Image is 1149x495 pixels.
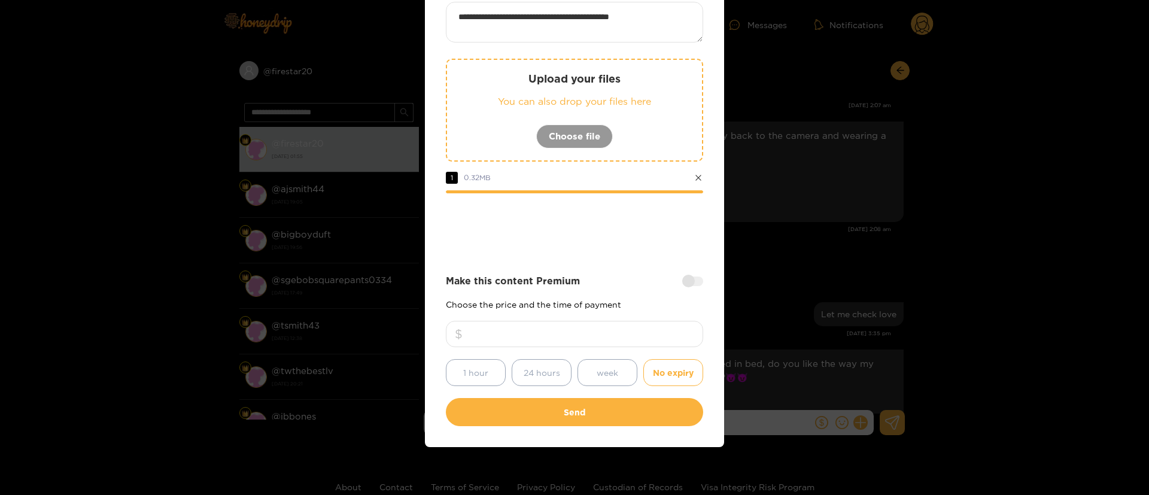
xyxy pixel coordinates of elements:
span: No expiry [653,366,694,379]
span: 24 hours [524,366,560,379]
p: Upload your files [471,72,678,86]
strong: Make this content Premium [446,274,580,288]
span: week [597,366,618,379]
button: No expiry [643,359,703,386]
span: 1 hour [463,366,488,379]
button: Send [446,398,703,426]
span: 0.32 MB [464,174,491,181]
button: Choose file [536,124,613,148]
button: 1 hour [446,359,506,386]
p: You can also drop your files here [471,95,678,108]
button: week [577,359,637,386]
p: Choose the price and the time of payment [446,300,703,309]
span: 1 [446,172,458,184]
button: 24 hours [512,359,572,386]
